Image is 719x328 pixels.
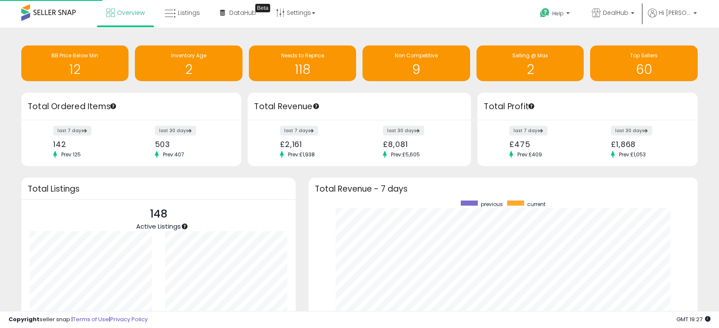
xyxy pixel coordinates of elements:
[181,223,188,230] div: Tooltip anchor
[178,8,200,17] span: Listings
[51,52,98,59] span: BB Price Below Min
[383,126,424,136] label: last 30 days
[9,315,40,323] strong: Copyright
[481,62,579,76] h1: 2
[312,102,320,110] div: Tooltip anchor
[387,151,424,158] span: Prev: £5,605
[594,62,693,76] h1: 60
[528,102,535,110] div: Tooltip anchor
[611,126,652,136] label: last 30 days
[171,52,206,59] span: Inventory Age
[249,45,356,81] a: Needs to Reprice 118
[676,315,710,323] span: 2025-10-11 19:27 GMT
[280,140,353,149] div: £2,161
[630,52,658,59] span: Top Sellers
[136,222,181,231] span: Active Listings
[57,151,85,158] span: Prev: 125
[509,126,548,136] label: last 7 days
[135,45,242,81] a: Inventory Age 2
[28,101,235,113] h3: Total Ordered Items
[552,10,564,17] span: Help
[533,1,578,28] a: Help
[509,140,581,149] div: £475
[512,52,548,59] span: Selling @ Max
[26,62,124,76] h1: 12
[383,140,456,149] div: £8,081
[21,45,128,81] a: BB Price Below Min 12
[590,45,697,81] a: Top Sellers 60
[611,140,683,149] div: £1,868
[139,62,238,76] h1: 2
[53,126,91,136] label: last 7 days
[615,151,650,158] span: Prev: £1,053
[527,201,545,208] span: current
[481,201,503,208] span: previous
[476,45,584,81] a: Selling @ Max 2
[603,8,628,17] span: DealHub
[155,126,196,136] label: last 30 days
[539,8,550,18] i: Get Help
[659,8,691,17] span: Hi [PERSON_NAME]
[117,8,145,17] span: Overview
[484,101,691,113] h3: Total Profit
[395,52,438,59] span: Non Competitive
[73,315,109,323] a: Terms of Use
[109,102,117,110] div: Tooltip anchor
[28,186,289,192] h3: Total Listings
[9,316,148,324] div: seller snap | |
[229,8,256,17] span: DataHub
[648,8,697,28] a: Hi [PERSON_NAME]
[110,315,148,323] a: Privacy Policy
[280,126,318,136] label: last 7 days
[367,62,465,76] h1: 9
[284,151,319,158] span: Prev: £1,938
[253,62,352,76] h1: 118
[155,140,227,149] div: 503
[315,186,691,192] h3: Total Revenue - 7 days
[281,52,324,59] span: Needs to Reprice
[254,101,465,113] h3: Total Revenue
[136,206,181,222] p: 148
[362,45,470,81] a: Non Competitive 9
[513,151,546,158] span: Prev: £409
[53,140,125,149] div: 142
[255,4,270,12] div: Tooltip anchor
[159,151,188,158] span: Prev: 407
